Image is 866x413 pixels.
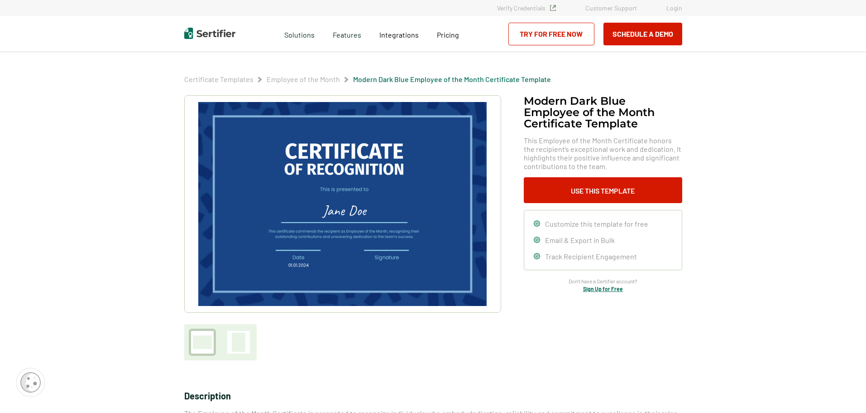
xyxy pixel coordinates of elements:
a: Verify Credentials [497,4,556,12]
a: Modern Dark Blue Employee of the Month Certificate Template [353,75,551,83]
a: Employee of the Month [267,75,340,83]
span: Features [333,28,361,39]
span: Email & Export in Bulk [545,236,615,244]
img: Sertifier | Digital Credentialing Platform [184,28,235,39]
span: Pricing [437,30,459,39]
iframe: Chat Widget [821,369,866,413]
button: Schedule a Demo [603,23,682,45]
a: Try for Free Now [508,23,594,45]
button: Use This Template [524,177,682,203]
a: Pricing [437,28,459,39]
span: Modern Dark Blue Employee of the Month Certificate Template [353,75,551,84]
a: Certificate Templates [184,75,254,83]
span: Don’t have a Sertifier account? [569,277,637,286]
img: Cookie Popup Icon [20,372,41,393]
img: Verified [550,5,556,11]
span: Customize this template for free [545,219,648,228]
a: Customer Support [585,4,637,12]
span: Employee of the Month [267,75,340,84]
h1: Modern Dark Blue Employee of the Month Certificate Template [524,95,682,129]
span: Description [184,390,231,401]
span: Integrations [379,30,419,39]
a: Login [666,4,682,12]
a: Sign Up for Free [583,286,623,292]
span: This Employee of the Month Certificate honors the recipient’s exceptional work and dedication. It... [524,136,682,170]
span: Certificate Templates [184,75,254,84]
img: Modern Dark Blue Employee of the Month Certificate Template [198,102,486,306]
span: Solutions [284,28,315,39]
a: Integrations [379,28,419,39]
span: Track Recipient Engagement [545,252,637,261]
div: Breadcrumb [184,75,551,84]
